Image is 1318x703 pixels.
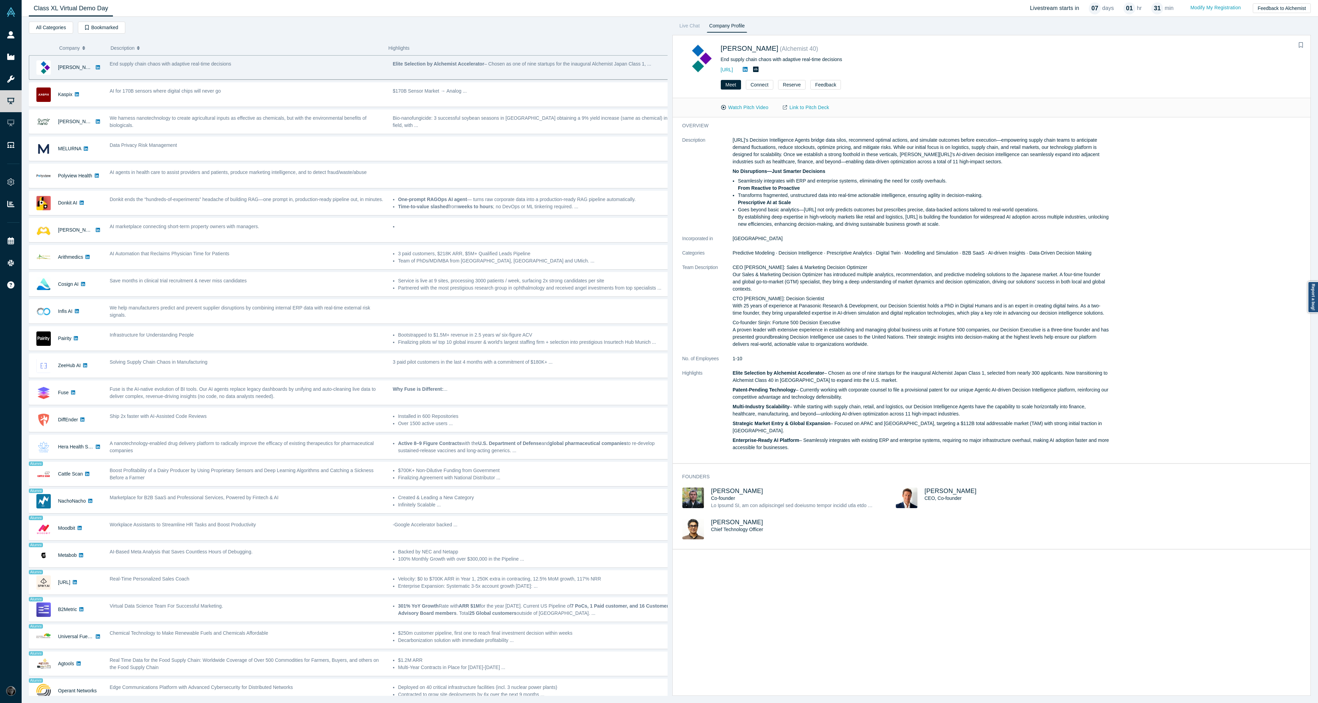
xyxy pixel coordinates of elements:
strong: One-prompt RAGOps AI agent [398,197,467,202]
a: Fuse [58,390,69,395]
img: Agtools's Logo [36,657,51,671]
li: $1.2M ARR [398,657,669,664]
img: Dr Hareesh Nambiar's Profile Image [682,519,704,539]
p: [URL]’s Decision Intelligence Agents bridge data silos, recommend optimal actions, and simulate o... [733,137,1109,165]
li: Multi-Year Contracts in Place for [DATE]-[DATE] ... [398,664,669,671]
p: CEO [PERSON_NAME]: Sales & Marketing Decision Optimizer Our Sales & Marketing Decision Optimizer ... [733,264,1109,293]
span: Fuse is the AI-native evolution of BI tools. Our AI agents replace legacy dashboards by unifying ... [110,386,376,399]
p: 3 paid pilot customers in the last 4 months with a commitment of $180K+ ... [393,359,669,366]
a: Infis AI [58,308,72,314]
li: Decarbonization solution with immediate profitability ... [398,637,669,644]
p: Co-founder Sinjin: Fortune 500 Decision Executive A proven leader with extensive experience in es... [733,319,1109,348]
a: DiffEnder [58,417,78,422]
img: Kimaru AI's Logo [682,43,714,74]
li: Installed in 600 Repositories [398,413,669,420]
strong: Elite Selection by Alchemist Accelerator [393,61,484,67]
dd: 1-10 [733,355,1109,362]
span: We harness nanotechnology to create agricultural inputs as effective as chemicals, but with the e... [110,115,367,128]
p: – While starting with supply chain, retail, and logistics, our Decision Intelligence Agents have ... [733,403,1109,418]
span: Co-founder [711,495,735,501]
p: ... [393,386,669,393]
button: Company [59,41,104,55]
button: Feedback [810,80,841,90]
span: AI Automation that Reclaims Physician Time for Patients [110,251,230,256]
li: $700K+ Non-Dilutive Funding from Government [398,467,669,474]
strong: 301% YoY Growth [398,603,439,609]
span: A nanotechnology-enabled drug delivery platform to radically improve the efficacy of existing the... [110,441,374,453]
button: Description [111,41,381,55]
a: NachoNacho [58,498,86,504]
strong: Multi-Industry Scalability [733,404,790,409]
span: Alumni [29,678,43,683]
img: Metabob's Logo [36,548,51,563]
dt: Description [682,137,733,235]
p: min [1165,4,1174,12]
li: Partnered with the most prestigious research group in ophthalmology and received angel investment... [398,284,669,292]
strong: From Reactive to Proactive [738,185,800,191]
strong: Patent-Pending Technology [733,387,796,392]
span: AI for 170B sensors where digital chips will never go [110,88,221,94]
img: Kaspix's Logo [36,87,51,102]
img: Spiky.ai's Logo [36,575,51,590]
li: Infinitely Scalable ... [398,501,669,508]
li: Deployed on 40 critical infrastructure facilities (incl. 3 nuclear power plants) [398,684,669,691]
p: – Chosen as one of nine startups for the inaugural Alchemist Japan Class 1, selected from nearly ... [733,370,1109,384]
span: Ship 2x faster with AI-Assisted Code Reviews [110,413,207,419]
span: Company [59,41,80,55]
a: B2Metric [58,607,77,612]
strong: Active 8–9 Figure Contracts [398,441,462,446]
img: Operant Networks's Logo [36,684,51,698]
a: Arithmedics [58,254,83,260]
strong: Time-to-value slashed [398,204,449,209]
img: Evan Burkosky's Profile Image [896,488,917,508]
li: Service is live at 9 sites, processing 3000 patients / week, surfacing 2x strong candidates per site [398,277,669,284]
span: Boost Profitability of a Dairy Producer by Using Proprietary Sensors and Deep Learning Algorithms... [110,468,374,480]
li: Contracted to grow site deployments by 6x over the next 9 months ... [398,691,669,698]
li: Enterprise Expansion: Systematic 3-5x account growth [DATE]: ... [398,583,669,590]
strong: U.S. Department of Defense [478,441,541,446]
dt: No. of Employees [682,355,733,370]
span: Highlights [389,45,409,51]
span: Alumni [29,597,43,601]
span: Workplace Assistants to Streamline HR Tasks and Boost Productivity [110,522,256,527]
li: Bootstrapped to $1.5M+ revenue in 2.5 years w/ six-figure ACV [398,331,669,339]
img: MELURNA's Logo [36,142,51,156]
p: Bio-nanofungicide: 3 successful soybean seasons in [GEOGRAPHIC_DATA] obtaining a 9% yield increas... [393,115,669,129]
li: Team of PhDs/MD/MBA from [GEOGRAPHIC_DATA], [GEOGRAPHIC_DATA] and UMich. ... [398,257,669,265]
button: Bookmark [1296,40,1306,50]
a: Cosign AI [58,281,79,287]
a: [PERSON_NAME] [721,45,778,52]
p: days [1102,4,1114,12]
strong: global pharmaceutical companies [550,441,627,446]
a: Modify My Registration [1183,2,1248,14]
li: from ; no DevOps or ML tinkering required. ... [398,203,669,210]
a: Link to Pitch Deck [776,102,836,114]
span: Infrastructure for Understanding People [110,332,194,338]
a: ZeeHub AI [58,363,81,368]
a: Kaspix [58,92,72,97]
img: Alchemist Vault Logo [6,7,16,17]
span: Alumni [29,461,43,466]
li: Finalizing pilots w/ top 10 global insurer & world's largest staffing firm + selection into prest... [398,339,669,346]
a: [PERSON_NAME] [925,488,977,494]
span: Predictive Modeling · Decision Intelligence · Prescriptive Analytics · Digital Twin · Modelling a... [733,250,1092,256]
h3: overview [682,122,1100,129]
span: Alumni [29,489,43,493]
img: Donkit AI's Logo [36,196,51,210]
span: We help manufacturers predict and prevent supplier disruptions by combining internal ERP data wit... [110,305,370,318]
img: Cosign AI's Logo [36,277,51,292]
span: End supply chain chaos with adaptive real-time decisions [110,61,231,67]
dd: [GEOGRAPHIC_DATA] [733,235,1109,242]
img: Sinjin Wolf's Profile Image [682,488,704,508]
span: Solving Supply Chain Chaos in Manufacturing [110,359,208,365]
span: Data Privacy Risk Management [110,142,177,148]
a: Hera Health Solutions [58,444,105,449]
li: Created & Leading a New Category [398,494,669,501]
a: [URL] [58,579,70,585]
strong: weeks to hours [458,204,493,209]
a: Company Profile [707,22,747,33]
div: 07 [1089,2,1101,14]
span: AI marketplace connecting short-term property owners with managers. [110,224,259,229]
li: with the and to re-develop sustained-release vaccines and long-acting generics. ... [398,440,669,454]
